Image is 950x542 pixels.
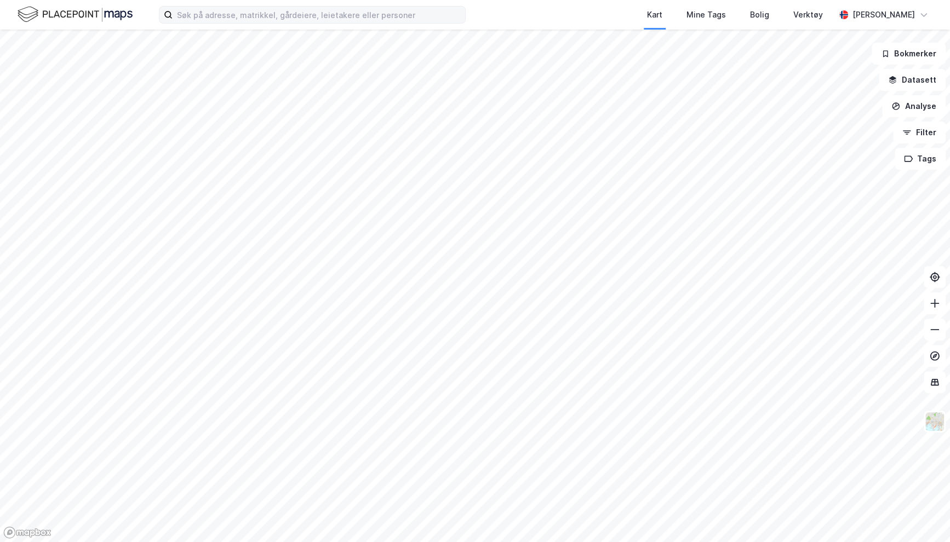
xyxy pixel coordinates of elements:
div: Kontrollprogram for chat [895,489,950,542]
input: Søk på adresse, matrikkel, gårdeiere, leietakere eller personer [173,7,465,23]
div: Bolig [750,8,769,21]
div: Mine Tags [686,8,726,21]
div: Kart [647,8,662,21]
div: Verktøy [793,8,823,21]
iframe: Chat Widget [895,489,950,542]
img: logo.f888ab2527a4732fd821a326f86c7f29.svg [18,5,133,24]
div: [PERSON_NAME] [852,8,915,21]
